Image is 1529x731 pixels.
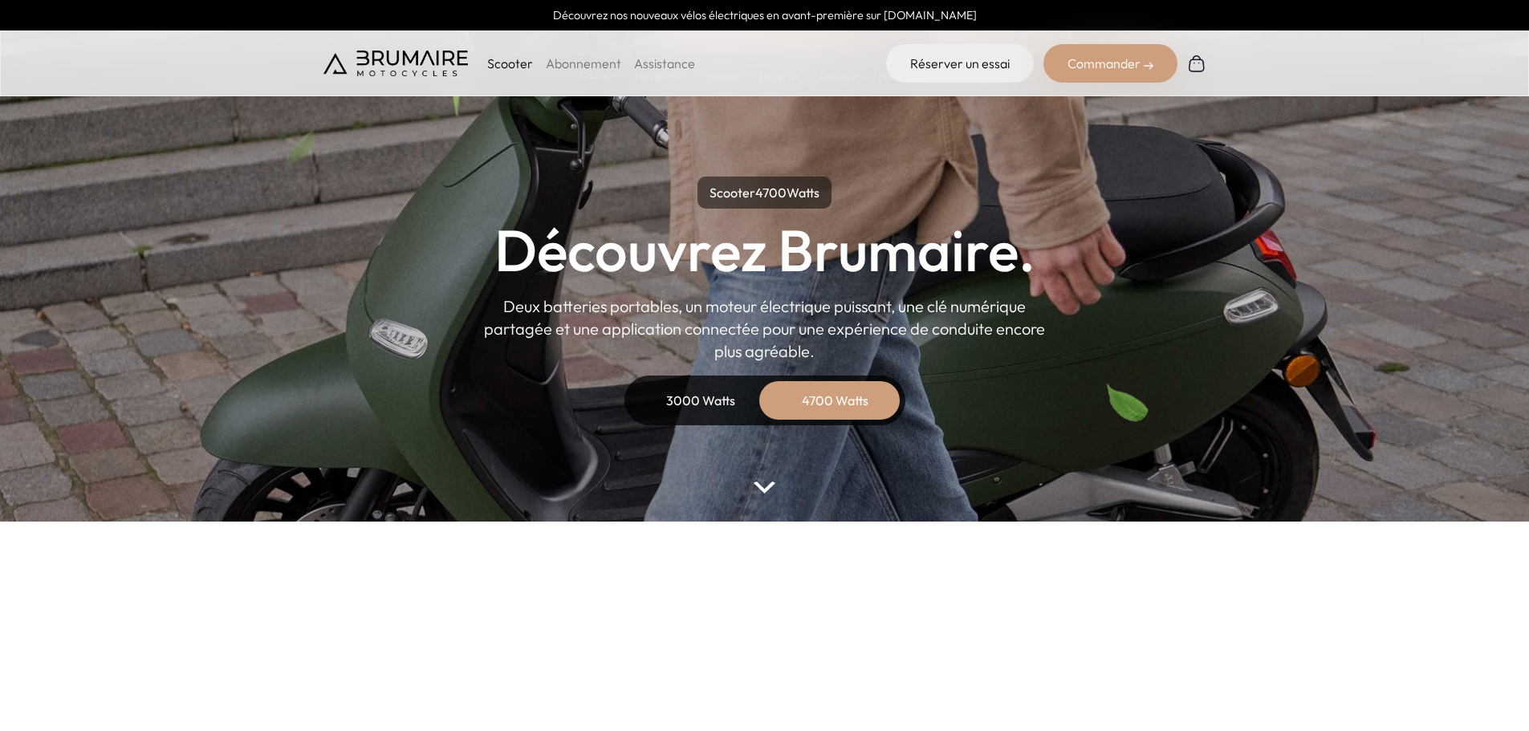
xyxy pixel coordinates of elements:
img: right-arrow-2.png [1144,61,1153,71]
a: Abonnement [546,55,621,71]
p: Deux batteries portables, un moteur électrique puissant, une clé numérique partagée et une applic... [484,295,1046,363]
img: Brumaire Motocycles [323,51,468,76]
a: Assistance [634,55,695,71]
h1: Découvrez Brumaire. [494,221,1035,279]
div: 3000 Watts [636,381,765,420]
p: Scooter Watts [697,177,832,209]
div: Commander [1043,44,1177,83]
p: Scooter [487,54,533,73]
img: arrow-bottom.png [754,481,775,493]
span: 4700 [755,185,787,201]
div: 4700 Watts [771,381,900,420]
a: Réserver un essai [886,44,1034,83]
img: Panier [1187,54,1206,73]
